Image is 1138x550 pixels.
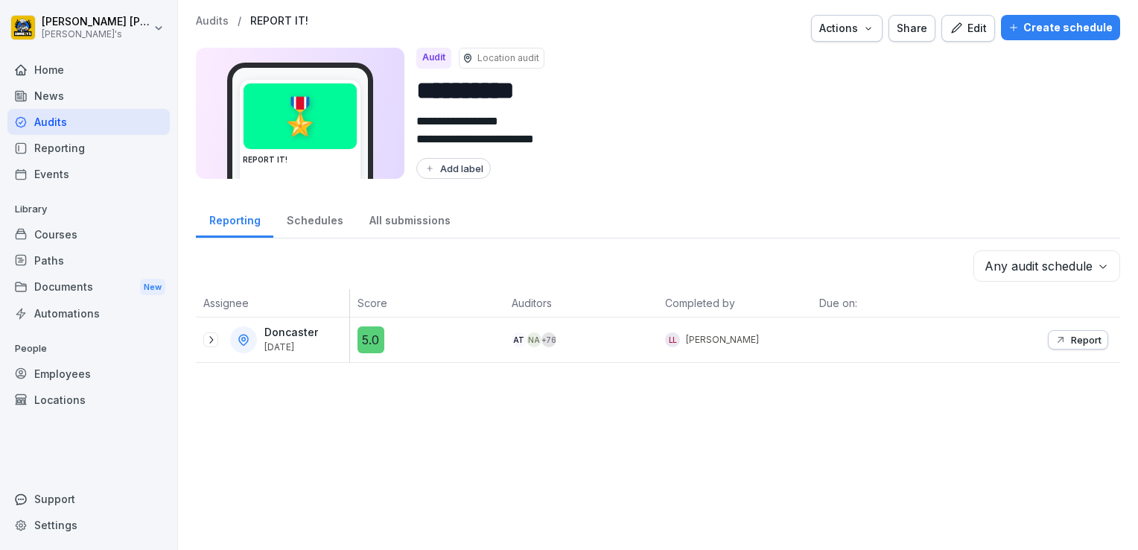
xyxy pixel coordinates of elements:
[665,332,680,347] div: LL
[1071,334,1102,346] p: Report
[1001,15,1120,40] button: Create schedule
[196,200,273,238] a: Reporting
[357,326,384,353] div: 5.0
[7,135,170,161] a: Reporting
[7,274,170,301] div: Documents
[7,109,170,135] a: Audits
[7,337,170,361] p: People
[140,279,165,296] div: New
[7,486,170,512] div: Support
[264,326,318,339] p: Doncaster
[889,15,935,42] button: Share
[7,274,170,301] a: DocumentsNew
[196,15,229,28] a: Audits
[7,300,170,326] a: Automations
[811,15,883,42] button: Actions
[527,332,541,347] div: NA
[7,161,170,187] a: Events
[7,512,170,538] a: Settings
[1008,19,1113,36] div: Create schedule
[42,16,150,28] p: [PERSON_NAME] [PERSON_NAME]
[7,197,170,221] p: Library
[504,289,658,317] th: Auditors
[541,332,556,347] div: + 76
[812,289,966,317] th: Due on:
[7,361,170,387] a: Employees
[1048,330,1108,350] button: Report
[416,48,451,69] div: Audit
[250,15,308,28] a: REPORT IT!
[273,200,356,238] a: Schedules
[7,83,170,109] a: News
[950,20,987,37] div: Edit
[7,247,170,274] a: Paths
[7,221,170,247] a: Courses
[356,200,463,238] a: All submissions
[897,20,927,37] div: Share
[264,342,318,353] p: [DATE]
[416,158,491,179] button: Add label
[203,295,342,311] p: Assignee
[819,20,874,37] div: Actions
[42,29,150,39] p: [PERSON_NAME]'s
[477,51,539,65] p: Location audit
[512,332,527,347] div: AT
[244,83,357,149] div: 🎖️
[243,154,357,165] h3: REPORT IT!
[665,295,804,311] p: Completed by
[238,15,241,28] p: /
[941,15,995,42] button: Edit
[7,387,170,413] a: Locations
[7,57,170,83] a: Home
[686,333,759,347] p: [PERSON_NAME]
[357,295,497,311] p: Score
[424,162,483,174] div: Add label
